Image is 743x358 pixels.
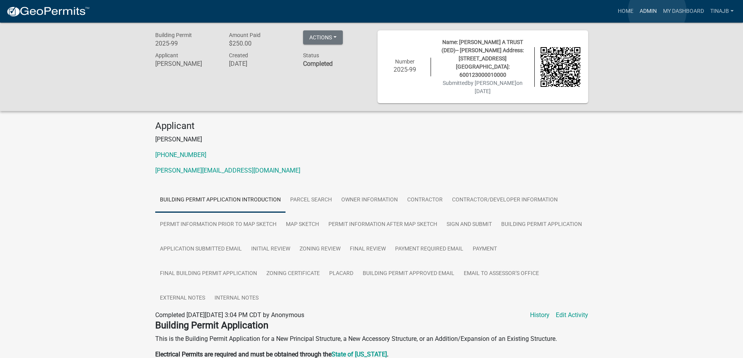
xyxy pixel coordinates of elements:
a: [PHONE_NUMBER] [155,151,206,159]
span: Created [229,52,248,58]
a: Contractor [403,188,447,213]
h6: [DATE] [229,60,291,67]
a: Contractor/Developer Information [447,188,562,213]
a: Sign and Submit [442,212,497,237]
strong: . [387,351,388,358]
a: Payment [468,237,502,262]
strong: Completed [303,60,333,67]
span: Completed [DATE][DATE] 3:04 PM CDT by Anonymous [155,311,304,319]
strong: Building Permit Application [155,320,268,331]
button: Actions [303,30,343,44]
span: Applicant [155,52,178,58]
h6: 2025-99 [155,40,218,47]
a: Owner Information [337,188,403,213]
img: QR code [541,47,580,87]
p: [PERSON_NAME] [155,135,588,144]
a: Zoning Review [295,237,345,262]
a: Email to Assessor's Office [459,261,544,286]
a: Edit Activity [556,310,588,320]
h6: [PERSON_NAME] [155,60,218,67]
a: State of [US_STATE] [332,351,387,358]
span: Building Permit [155,32,192,38]
a: Home [615,4,637,19]
a: Final Review [345,237,390,262]
strong: Electrical Permits are required and must be obtained through the [155,351,332,358]
a: Initial Review [246,237,295,262]
a: My Dashboard [660,4,707,19]
a: Application Submitted Email [155,237,246,262]
span: Status [303,52,319,58]
a: Placard [325,261,358,286]
a: Map Sketch [281,212,324,237]
h6: 2025-99 [385,66,425,73]
span: Number [395,58,415,65]
a: Building Permit Application [497,212,587,237]
a: History [530,310,550,320]
a: Permit Information Prior to Map Sketch [155,212,281,237]
a: Tinajb [707,4,737,19]
a: Parcel search [285,188,337,213]
h6: $250.00 [229,40,291,47]
a: [PERSON_NAME][EMAIL_ADDRESS][DOMAIN_NAME] [155,167,300,174]
a: External Notes [155,286,210,311]
a: Building Permit Application Introduction [155,188,285,213]
span: Amount Paid [229,32,261,38]
p: This is the Building Permit Application for a New Principal Structure, a New Accessory Structure,... [155,334,588,344]
span: by [PERSON_NAME] [468,80,516,86]
span: Submitted on [DATE] [443,80,523,94]
a: Permit Information After Map Sketch [324,212,442,237]
a: Internal Notes [210,286,263,311]
a: Payment Required Email [390,237,468,262]
h4: Applicant [155,120,588,132]
a: Building Permit Approved Email [358,261,459,286]
span: Name: [PERSON_NAME] A TRUST (DED)-- [PERSON_NAME] Address: [STREET_ADDRESS][GEOGRAPHIC_DATA]: 600... [442,39,524,78]
a: Admin [637,4,660,19]
a: Zoning Certificate [262,261,325,286]
a: Final Building Permit Application [155,261,262,286]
